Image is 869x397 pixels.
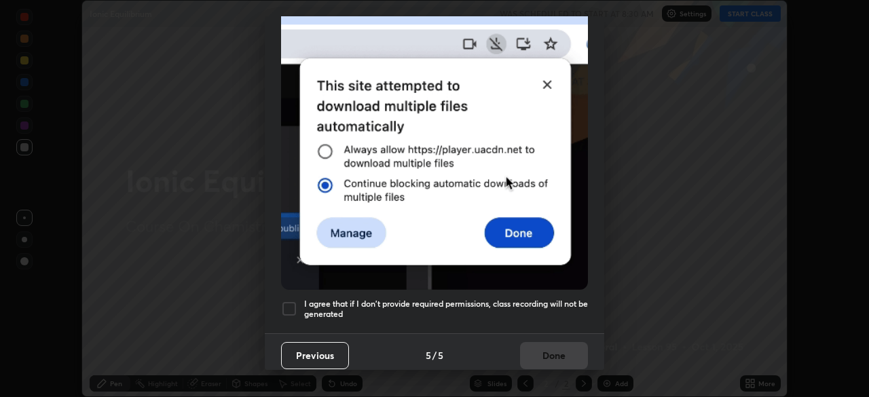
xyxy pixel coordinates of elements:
[426,348,431,362] h4: 5
[281,342,349,369] button: Previous
[438,348,443,362] h4: 5
[304,299,588,320] h5: I agree that if I don't provide required permissions, class recording will not be generated
[432,348,437,362] h4: /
